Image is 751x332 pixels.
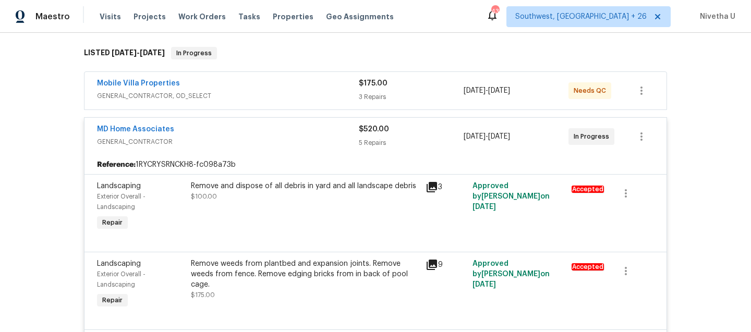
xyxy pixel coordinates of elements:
span: [DATE] [464,133,486,140]
span: Tasks [238,13,260,20]
em: Accepted [572,186,604,193]
span: GENERAL_CONTRACTOR [97,137,359,147]
span: Exterior Overall - Landscaping [97,193,146,210]
span: Repair [98,217,127,228]
div: 3 Repairs [359,92,464,102]
span: Maestro [35,11,70,22]
span: Properties [273,11,313,22]
span: In Progress [574,131,613,142]
span: [DATE] [488,87,510,94]
span: Work Orders [178,11,226,22]
span: Nivetha U [696,11,735,22]
div: 5 Repairs [359,138,464,148]
span: $175.00 [359,80,387,87]
span: [DATE] [140,49,165,56]
span: $520.00 [359,126,389,133]
span: Landscaping [97,182,141,190]
span: Approved by [PERSON_NAME] on [473,182,550,211]
div: 1RYCRYSRNCKH8-fc098a73b [84,155,667,174]
span: Repair [98,295,127,305]
span: Geo Assignments [326,11,394,22]
span: - [464,85,510,96]
span: Needs QC [574,85,610,96]
span: Exterior Overall - Landscaping [97,271,146,288]
span: - [112,49,165,56]
span: [DATE] [464,87,486,94]
b: Reference: [97,159,136,170]
span: In Progress [172,48,216,58]
div: 9 [426,259,466,271]
span: - [464,131,510,142]
h6: LISTED [84,47,165,59]
span: Approved by [PERSON_NAME] on [473,260,550,288]
span: [DATE] [473,281,496,288]
span: [DATE] [488,133,510,140]
div: Remove weeds from plantbed and expansion joints. Remove weeds from fence. Remove edging bricks fr... [191,259,419,290]
div: LISTED [DATE]-[DATE]In Progress [81,36,670,70]
span: Landscaping [97,260,141,267]
em: Accepted [572,263,604,270]
a: MD Home Associates [97,126,174,133]
span: GENERAL_CONTRACTOR, OD_SELECT [97,91,359,101]
span: $100.00 [191,193,217,200]
div: Remove and dispose of all debris in yard and all landscape debris [191,181,419,191]
span: Visits [100,11,121,22]
span: [DATE] [473,203,496,211]
a: Mobile Villa Properties [97,80,180,87]
span: Projects [134,11,166,22]
div: 433 [491,6,499,17]
span: $175.00 [191,292,215,298]
div: 3 [426,181,466,193]
span: [DATE] [112,49,137,56]
span: Southwest, [GEOGRAPHIC_DATA] + 26 [515,11,647,22]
